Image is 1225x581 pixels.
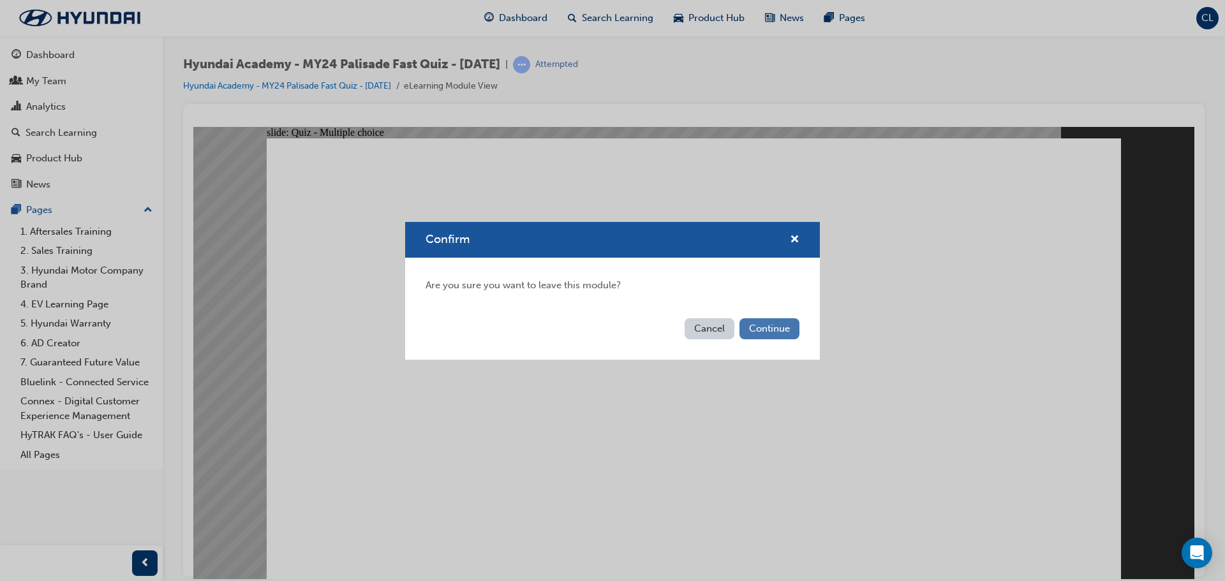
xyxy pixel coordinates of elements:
button: Cancel [685,318,734,339]
div: Confirm [405,222,820,360]
button: cross-icon [790,232,799,248]
div: Are you sure you want to leave this module? [405,258,820,313]
div: Open Intercom Messenger [1182,538,1212,568]
span: cross-icon [790,235,799,246]
span: Confirm [426,232,470,246]
button: Continue [739,318,799,339]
